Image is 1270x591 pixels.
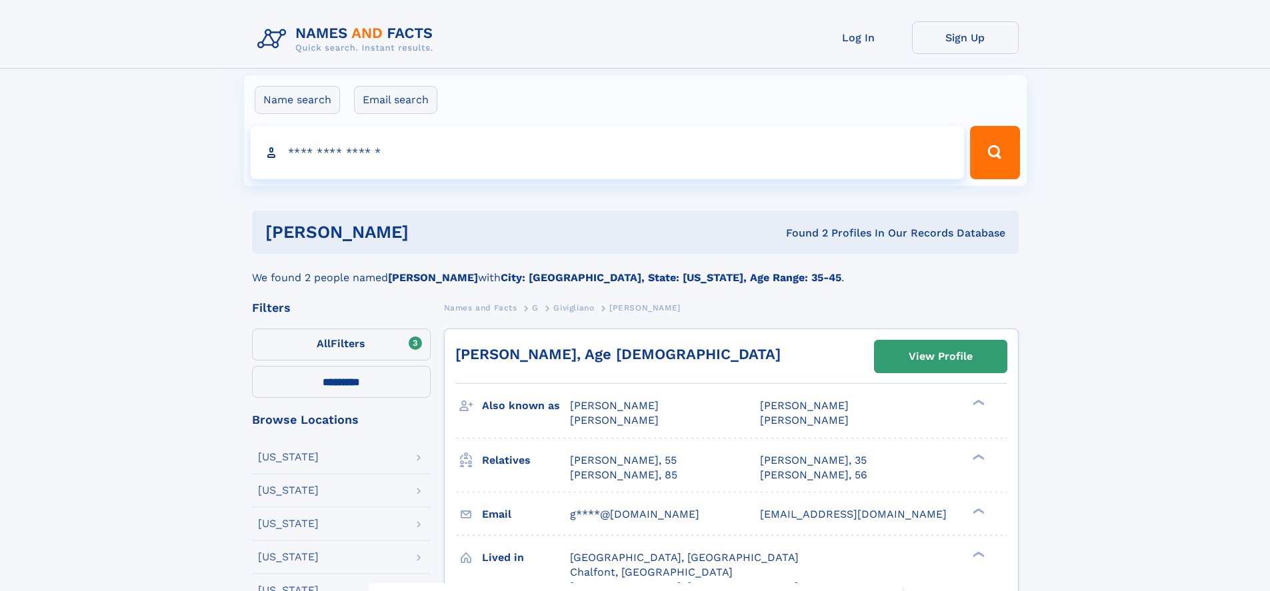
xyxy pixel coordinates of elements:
[969,452,985,461] div: ❯
[570,399,659,412] span: [PERSON_NAME]
[252,414,431,426] div: Browse Locations
[258,452,319,462] div: [US_STATE]
[553,299,594,316] a: Givigliano
[570,566,733,578] span: Chalfont, [GEOGRAPHIC_DATA]
[255,86,340,114] label: Name search
[570,468,677,482] a: [PERSON_NAME], 85
[597,226,1005,241] div: Found 2 Profiles In Our Records Database
[258,552,319,562] div: [US_STATE]
[482,394,570,417] h3: Also known as
[532,299,539,316] a: G
[258,485,319,496] div: [US_STATE]
[252,328,431,360] label: Filters
[532,303,539,312] span: G
[570,453,677,468] a: [PERSON_NAME], 55
[609,303,681,312] span: [PERSON_NAME]
[482,449,570,472] h3: Relatives
[760,399,849,412] span: [PERSON_NAME]
[444,299,517,316] a: Names and Facts
[570,551,799,564] span: [GEOGRAPHIC_DATA], [GEOGRAPHIC_DATA]
[970,126,1019,179] button: Search Button
[265,224,597,241] h1: [PERSON_NAME]
[969,398,985,407] div: ❯
[912,21,1019,54] a: Sign Up
[354,86,437,114] label: Email search
[455,346,781,362] a: [PERSON_NAME], Age [DEMOGRAPHIC_DATA]
[501,271,841,284] b: City: [GEOGRAPHIC_DATA], State: [US_STATE], Age Range: 35-45
[969,506,985,515] div: ❯
[252,21,444,57] img: Logo Names and Facts
[760,468,867,482] a: [PERSON_NAME], 56
[317,337,331,350] span: All
[760,453,867,468] a: [PERSON_NAME], 35
[388,271,478,284] b: [PERSON_NAME]
[969,550,985,558] div: ❯
[553,303,594,312] span: Givigliano
[482,503,570,526] h3: Email
[909,341,973,372] div: View Profile
[760,414,849,426] span: [PERSON_NAME]
[875,340,1007,372] a: View Profile
[482,546,570,569] h3: Lived in
[258,518,319,529] div: [US_STATE]
[570,414,659,426] span: [PERSON_NAME]
[252,302,431,314] div: Filters
[805,21,912,54] a: Log In
[252,254,1019,286] div: We found 2 people named with .
[760,508,947,520] span: [EMAIL_ADDRESS][DOMAIN_NAME]
[251,126,965,179] input: search input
